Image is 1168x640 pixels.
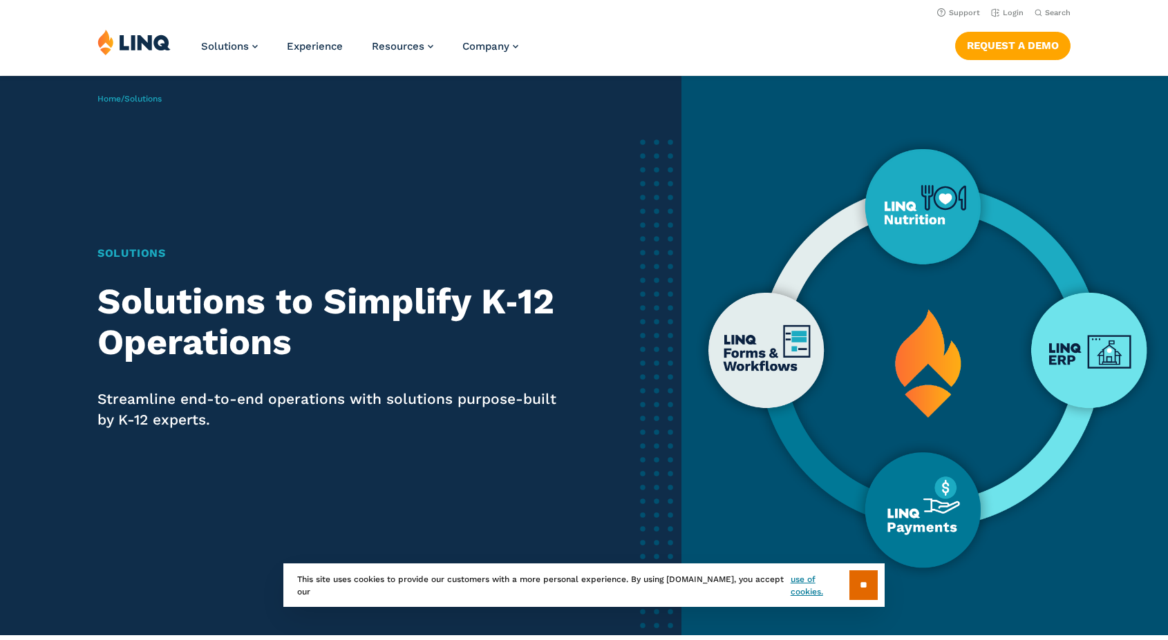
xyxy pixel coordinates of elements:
button: Open Search Bar [1035,8,1071,18]
span: Company [462,40,509,52]
a: Resources [372,40,433,52]
span: Search [1045,8,1071,17]
span: Solutions [201,40,249,52]
nav: Primary Navigation [201,29,518,75]
a: Support [937,8,980,17]
a: Request a Demo [955,32,1071,59]
div: This site uses cookies to provide our customers with a more personal experience. By using [DOMAIN... [283,563,885,607]
span: Solutions [124,94,162,104]
a: Solutions [201,40,258,52]
a: Home [97,94,121,104]
h1: Solutions [97,245,558,262]
a: Experience [287,40,343,52]
span: Resources [372,40,424,52]
a: Login [991,8,1024,17]
img: Platforms Overview [681,76,1168,635]
nav: Button Navigation [955,29,1071,59]
img: LINQ | K‑12 Software [97,29,171,55]
p: Streamline end-to-end operations with solutions purpose-built by K-12 experts. [97,389,558,430]
a: use of cookies. [791,573,849,598]
span: / [97,94,162,104]
h2: Solutions to Simplify K‑12 Operations [97,281,558,364]
a: Company [462,40,518,52]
